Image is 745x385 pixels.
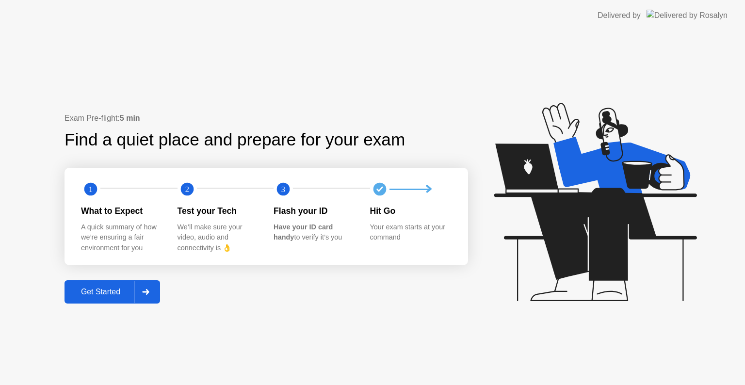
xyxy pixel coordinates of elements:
div: Get Started [67,288,134,296]
div: What to Expect [81,205,162,217]
div: We’ll make sure your video, audio and connectivity is 👌 [178,222,259,254]
b: Have your ID card handy [274,223,333,241]
div: Your exam starts at your command [370,222,451,243]
div: Find a quiet place and prepare for your exam [65,127,406,153]
div: Test your Tech [178,205,259,217]
div: Delivered by [598,10,641,21]
div: to verify it’s you [274,222,355,243]
div: Exam Pre-flight: [65,112,468,124]
div: Hit Go [370,205,451,217]
text: 2 [185,185,189,194]
b: 5 min [120,114,140,122]
img: Delivered by Rosalyn [647,10,728,21]
text: 3 [281,185,285,194]
div: A quick summary of how we’re ensuring a fair environment for you [81,222,162,254]
text: 1 [89,185,93,194]
div: Flash your ID [274,205,355,217]
button: Get Started [65,280,160,304]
